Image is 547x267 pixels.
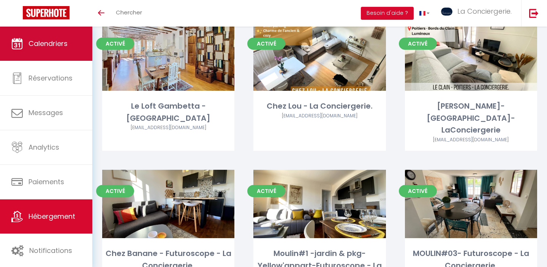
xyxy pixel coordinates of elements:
[405,100,537,136] div: [PERSON_NAME]-[GEOGRAPHIC_DATA]-LaConciergerie
[28,39,68,48] span: Calendriers
[116,8,142,16] span: Chercher
[247,38,285,50] span: Activé
[441,8,452,16] img: ...
[253,112,386,120] div: Airbnb
[361,7,414,20] button: Besoin d'aide ?
[102,100,234,124] div: Le Loft Gambetta - [GEOGRAPHIC_DATA]
[457,6,512,16] span: La Conciergerie.
[96,38,134,50] span: Activé
[28,108,63,117] span: Messages
[529,8,539,18] img: logout
[28,212,75,221] span: Hébergement
[102,124,234,131] div: Airbnb
[247,185,285,197] span: Activé
[399,185,437,197] span: Activé
[96,185,134,197] span: Activé
[28,142,59,152] span: Analytics
[28,73,73,83] span: Réservations
[23,6,70,19] img: Super Booking
[253,100,386,112] div: Chez Lou - La Conciergerie.
[29,246,72,255] span: Notifications
[399,38,437,50] span: Activé
[28,177,64,186] span: Paiements
[405,136,537,144] div: Airbnb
